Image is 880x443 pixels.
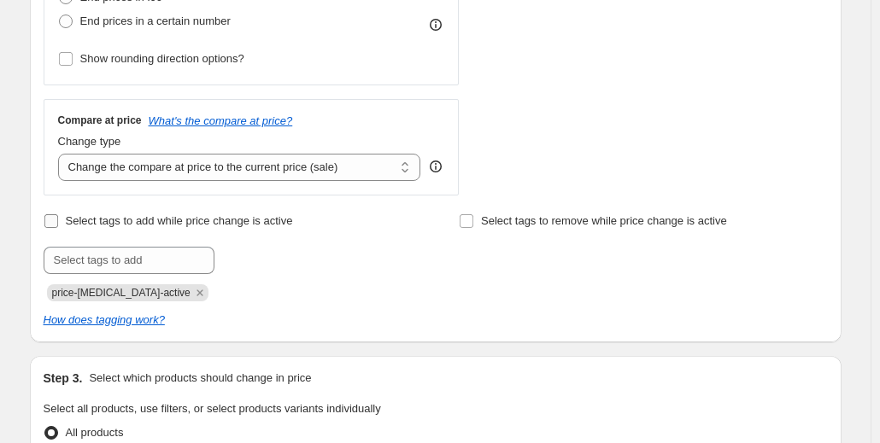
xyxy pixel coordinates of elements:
[44,370,83,387] h2: Step 3.
[192,285,208,300] button: Remove price-change-job-active
[80,15,231,27] span: End prices in a certain number
[52,287,191,299] span: price-change-job-active
[481,214,727,227] span: Select tags to remove while price change is active
[44,402,381,415] span: Select all products, use filters, or select products variants individually
[58,135,121,148] span: Change type
[44,247,214,274] input: Select tags to add
[44,313,165,326] a: How does tagging work?
[66,426,124,439] span: All products
[149,114,293,127] button: What's the compare at price?
[89,370,311,387] p: Select which products should change in price
[80,52,244,65] span: Show rounding direction options?
[427,158,444,175] div: help
[58,114,142,127] h3: Compare at price
[66,214,293,227] span: Select tags to add while price change is active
